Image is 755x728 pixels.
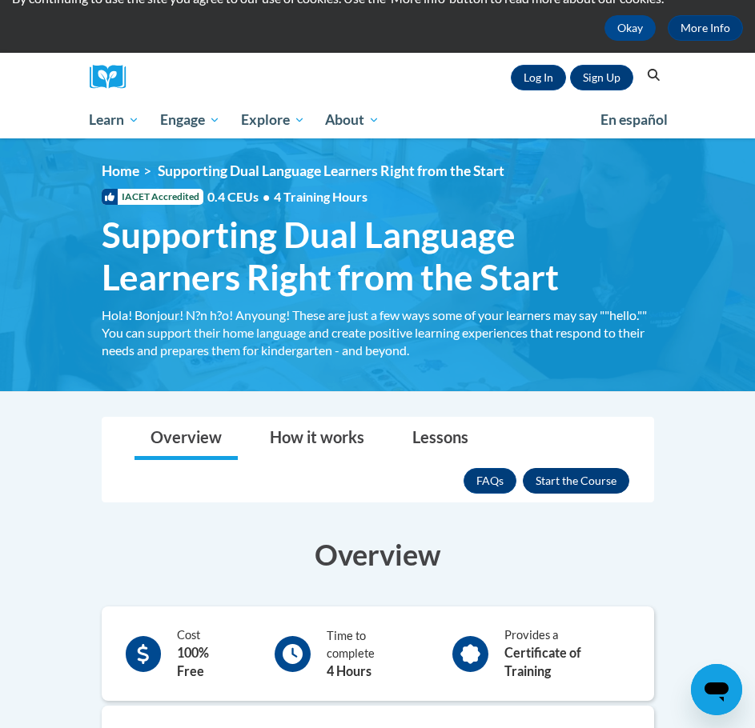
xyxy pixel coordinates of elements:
a: FAQs [464,468,516,494]
button: Search [641,66,665,85]
span: 4 Training Hours [274,189,367,204]
a: How it works [254,418,380,460]
span: Explore [241,110,305,130]
div: Time to complete [327,627,416,681]
a: Home [102,162,139,179]
a: Log In [511,65,566,90]
span: IACET Accredited [102,189,203,205]
div: Main menu [78,102,678,138]
span: • [263,189,270,204]
div: Provides a [504,626,630,681]
span: Supporting Dual Language Learners Right from the Start [158,162,504,179]
span: Supporting Dual Language Learners Right from the Start [102,214,654,298]
div: Cost [177,626,239,681]
a: Engage [150,102,231,138]
h3: Overview [102,534,654,574]
a: About [315,102,390,138]
a: Overview [135,418,238,460]
a: More Info [668,15,743,41]
a: Register [570,65,633,90]
span: Learn [89,110,139,130]
img: Logo brand [90,65,138,90]
b: 100% Free [177,645,209,678]
button: Enroll [523,468,629,494]
a: Learn [79,102,151,138]
b: 4 Hours [327,663,371,678]
div: Hola! Bonjour! N?n h?o! Anyoung! These are just a few ways some of your learners may say ""hello.... [102,306,654,359]
a: Lessons [396,418,484,460]
a: Cox Campus [90,65,138,90]
b: Certificate of Training [504,645,581,678]
button: Okay [604,15,656,41]
span: Engage [160,110,220,130]
a: Explore [231,102,315,138]
iframe: Button to launch messaging window [691,664,742,715]
span: 0.4 CEUs [207,188,367,206]
span: En español [600,111,668,128]
a: En español [590,103,678,137]
span: About [325,110,380,130]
